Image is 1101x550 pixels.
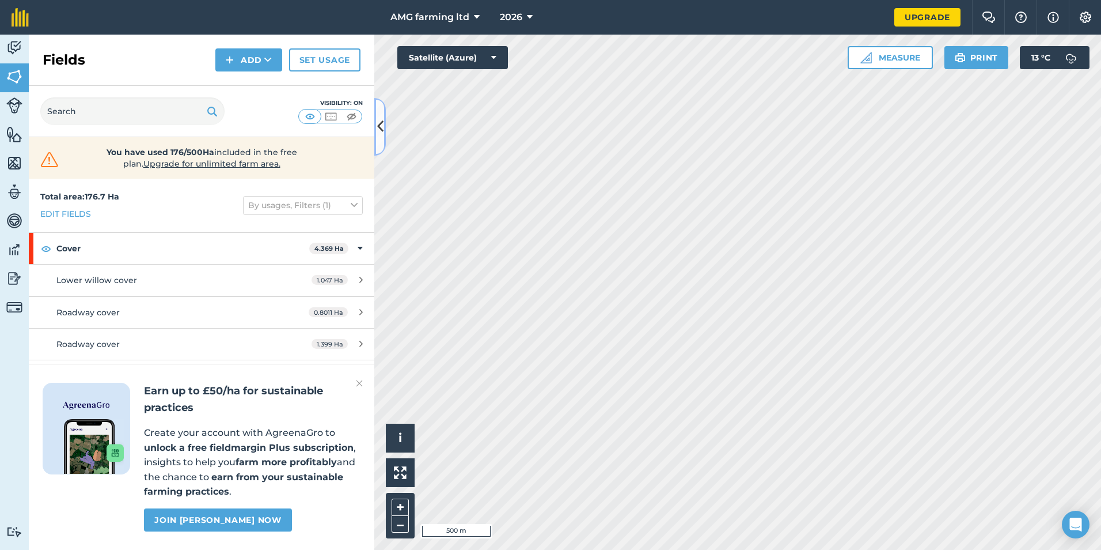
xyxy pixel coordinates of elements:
img: A cog icon [1079,12,1092,23]
span: AMG farming ltd [390,10,469,24]
img: svg+xml;base64,PHN2ZyB4bWxucz0iaHR0cDovL3d3dy53My5vcmcvMjAwMC9zdmciIHdpZHRoPSI1NiIgaGVpZ2h0PSI2MC... [6,155,22,172]
img: A question mark icon [1014,12,1028,23]
img: svg+xml;base64,PD94bWwgdmVyc2lvbj0iMS4wIiBlbmNvZGluZz0idXRmLTgiPz4KPCEtLSBHZW5lcmF0b3I6IEFkb2JlIE... [6,39,22,56]
span: Upgrade for unlimited farm area. [143,159,280,169]
img: svg+xml;base64,PHN2ZyB4bWxucz0iaHR0cDovL3d3dy53My5vcmcvMjAwMC9zdmciIHdpZHRoPSIxOSIgaGVpZ2h0PSIyNC... [207,104,218,118]
img: svg+xml;base64,PHN2ZyB4bWxucz0iaHR0cDovL3d3dy53My5vcmcvMjAwMC9zdmciIHdpZHRoPSI1MCIgaGVpZ2h0PSI0MC... [324,111,338,122]
span: 1.047 Ha [312,275,348,285]
img: svg+xml;base64,PD94bWwgdmVyc2lvbj0iMS4wIiBlbmNvZGluZz0idXRmLTgiPz4KPCEtLSBHZW5lcmF0b3I6IEFkb2JlIE... [6,183,22,201]
strong: unlock a free fieldmargin Plus subscription [144,442,354,453]
a: Edit fields [40,208,91,220]
button: + [392,499,409,516]
strong: You have used 176/500Ha [107,147,214,157]
span: i [398,431,402,445]
span: included in the free plan . [79,146,324,169]
strong: Total area : 176.7 Ha [40,191,119,202]
button: i [386,424,415,453]
p: Create your account with AgreenaGro to , insights to help you and the chance to . [144,425,360,499]
img: Four arrows, one pointing top left, one top right, one bottom right and the last bottom left [394,466,407,479]
div: Open Intercom Messenger [1062,511,1089,538]
img: svg+xml;base64,PHN2ZyB4bWxucz0iaHR0cDovL3d3dy53My5vcmcvMjAwMC9zdmciIHdpZHRoPSI1NiIgaGVpZ2h0PSI2MC... [6,126,22,143]
img: svg+xml;base64,PD94bWwgdmVyc2lvbj0iMS4wIiBlbmNvZGluZz0idXRmLTgiPz4KPCEtLSBHZW5lcmF0b3I6IEFkb2JlIE... [6,97,22,114]
img: svg+xml;base64,PD94bWwgdmVyc2lvbj0iMS4wIiBlbmNvZGluZz0idXRmLTgiPz4KPCEtLSBHZW5lcmF0b3I6IEFkb2JlIE... [6,241,22,258]
span: 13 ° C [1031,46,1050,69]
img: svg+xml;base64,PHN2ZyB4bWxucz0iaHR0cDovL3d3dy53My5vcmcvMjAwMC9zdmciIHdpZHRoPSIxOSIgaGVpZ2h0PSIyNC... [955,51,966,65]
span: Roadway cover [56,339,120,349]
img: svg+xml;base64,PD94bWwgdmVyc2lvbj0iMS4wIiBlbmNvZGluZz0idXRmLTgiPz4KPCEtLSBHZW5lcmF0b3I6IEFkb2JlIE... [6,526,22,537]
a: Roadway cover1.122 Ha [29,360,374,391]
strong: farm more profitably [236,457,337,468]
div: Cover4.369 Ha [29,233,374,264]
button: By usages, Filters (1) [243,196,363,214]
strong: earn from your sustainable farming practices [144,472,343,498]
button: – [392,516,409,533]
img: svg+xml;base64,PHN2ZyB4bWxucz0iaHR0cDovL3d3dy53My5vcmcvMjAwMC9zdmciIHdpZHRoPSI1NiIgaGVpZ2h0PSI2MC... [6,68,22,85]
h2: Earn up to £50/ha for sustainable practices [144,383,360,416]
img: svg+xml;base64,PD94bWwgdmVyc2lvbj0iMS4wIiBlbmNvZGluZz0idXRmLTgiPz4KPCEtLSBHZW5lcmF0b3I6IEFkb2JlIE... [6,299,22,315]
span: Lower willow cover [56,275,137,285]
a: Upgrade [894,8,960,27]
a: Roadway cover1.399 Ha [29,329,374,360]
button: 13 °C [1020,46,1089,69]
img: svg+xml;base64,PD94bWwgdmVyc2lvbj0iMS4wIiBlbmNvZGluZz0idXRmLTgiPz4KPCEtLSBHZW5lcmF0b3I6IEFkb2JlIE... [6,212,22,229]
button: Satellite (Azure) [397,46,508,69]
strong: 4.369 Ha [314,244,344,253]
img: svg+xml;base64,PHN2ZyB4bWxucz0iaHR0cDovL3d3dy53My5vcmcvMjAwMC9zdmciIHdpZHRoPSIxNCIgaGVpZ2h0PSIyNC... [226,53,234,67]
img: fieldmargin Logo [12,8,29,27]
img: svg+xml;base64,PHN2ZyB4bWxucz0iaHR0cDovL3d3dy53My5vcmcvMjAwMC9zdmciIHdpZHRoPSIyMiIgaGVpZ2h0PSIzMC... [356,376,363,390]
h2: Fields [43,51,85,69]
a: Lower willow cover1.047 Ha [29,265,374,296]
span: 2026 [500,10,522,24]
input: Search [40,97,225,125]
img: svg+xml;base64,PD94bWwgdmVyc2lvbj0iMS4wIiBlbmNvZGluZz0idXRmLTgiPz4KPCEtLSBHZW5lcmF0b3I6IEFkb2JlIE... [1060,46,1083,69]
button: Measure [848,46,933,69]
strong: Cover [56,233,309,264]
button: Add [215,48,282,71]
span: 0.8011 Ha [309,307,348,317]
img: svg+xml;base64,PD94bWwgdmVyc2lvbj0iMS4wIiBlbmNvZGluZz0idXRmLTgiPz4KPCEtLSBHZW5lcmF0b3I6IEFkb2JlIE... [6,270,22,287]
button: Print [944,46,1009,69]
img: Screenshot of the Gro app [64,419,124,474]
img: svg+xml;base64,PHN2ZyB4bWxucz0iaHR0cDovL3d3dy53My5vcmcvMjAwMC9zdmciIHdpZHRoPSIxOCIgaGVpZ2h0PSIyNC... [41,242,51,255]
a: Join [PERSON_NAME] now [144,508,291,532]
span: 1.399 Ha [312,339,348,349]
img: svg+xml;base64,PHN2ZyB4bWxucz0iaHR0cDovL3d3dy53My5vcmcvMjAwMC9zdmciIHdpZHRoPSI1MCIgaGVpZ2h0PSI0MC... [303,111,317,122]
a: Roadway cover0.8011 Ha [29,297,374,328]
img: svg+xml;base64,PHN2ZyB4bWxucz0iaHR0cDovL3d3dy53My5vcmcvMjAwMC9zdmciIHdpZHRoPSI1MCIgaGVpZ2h0PSI0MC... [344,111,359,122]
div: Visibility: On [298,99,363,108]
img: Two speech bubbles overlapping with the left bubble in the forefront [982,12,996,23]
a: Set usage [289,48,360,71]
a: You have used 176/500Haincluded in the free plan.Upgrade for unlimited farm area. [38,146,365,169]
img: svg+xml;base64,PHN2ZyB4bWxucz0iaHR0cDovL3d3dy53My5vcmcvMjAwMC9zdmciIHdpZHRoPSIxNyIgaGVpZ2h0PSIxNy... [1047,10,1059,24]
img: Ruler icon [860,52,872,63]
span: Roadway cover [56,307,120,318]
img: svg+xml;base64,PHN2ZyB4bWxucz0iaHR0cDovL3d3dy53My5vcmcvMjAwMC9zdmciIHdpZHRoPSIzMiIgaGVpZ2h0PSIzMC... [38,151,61,168]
